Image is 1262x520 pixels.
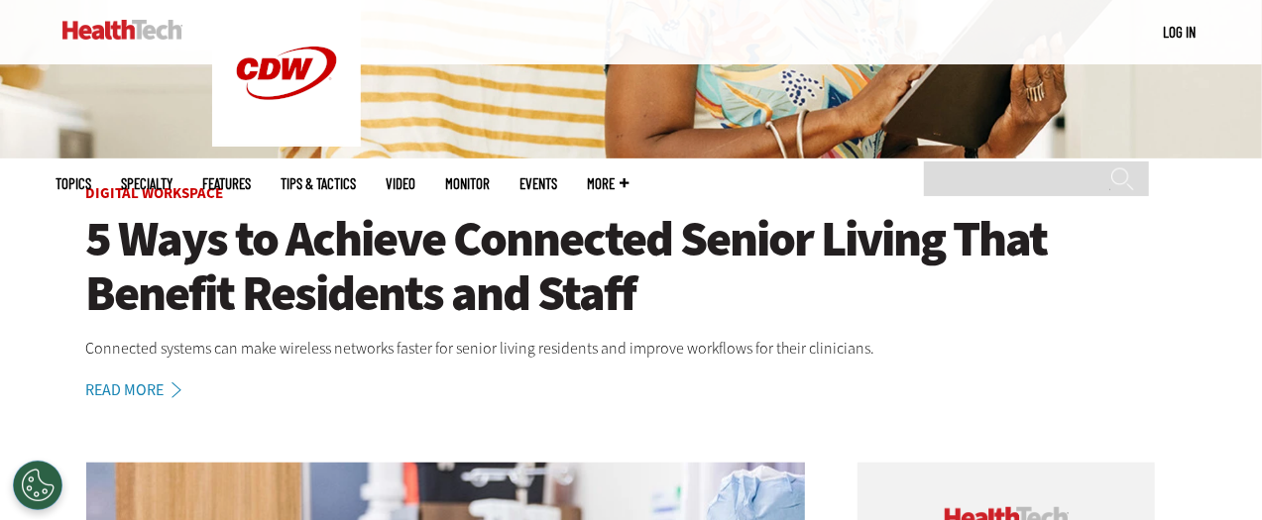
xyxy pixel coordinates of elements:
[122,176,173,191] span: Specialty
[282,176,357,191] a: Tips & Tactics
[13,461,62,510] div: Cookies Settings
[57,176,92,191] span: Topics
[520,176,558,191] a: Events
[588,176,630,191] span: More
[387,176,416,191] a: Video
[1164,22,1197,43] div: User menu
[86,336,1177,362] p: Connected systems can make wireless networks faster for senior living residents and improve workf...
[86,382,203,398] a: Read More
[203,176,252,191] a: Features
[446,176,491,191] a: MonITor
[13,461,62,510] button: Open Preferences
[62,20,182,40] img: Home
[212,131,361,152] a: CDW
[1164,23,1197,41] a: Log in
[86,212,1177,321] a: 5 Ways to Achieve Connected Senior Living That Benefit Residents and Staff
